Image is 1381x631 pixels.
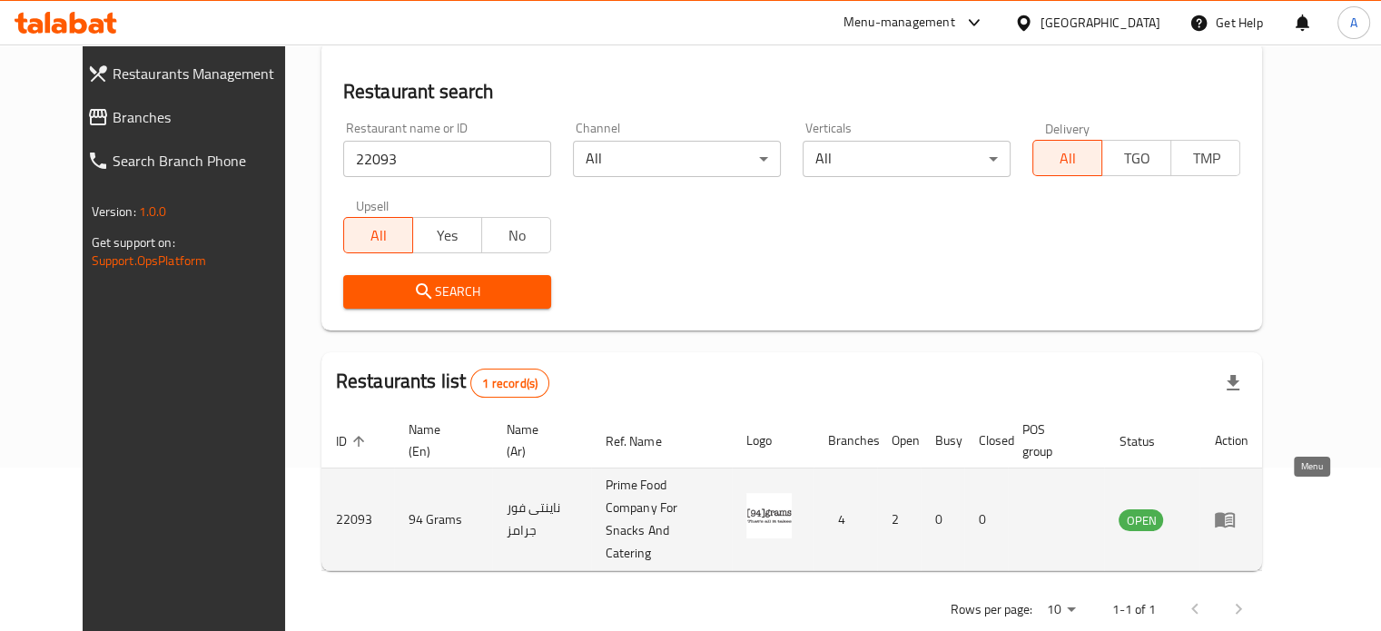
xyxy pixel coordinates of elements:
span: 1 record(s) [471,375,548,392]
table: enhanced table [321,413,1263,571]
span: TMP [1179,145,1233,172]
span: All [1041,145,1095,172]
span: Ref. Name [606,430,685,452]
span: Status [1119,430,1178,452]
a: Restaurants Management [73,52,313,95]
button: Yes [412,217,482,253]
button: All [343,217,413,253]
div: OPEN [1119,509,1163,531]
span: Search Branch Phone [113,150,299,172]
span: Name (En) [409,419,470,462]
th: Busy [921,413,964,468]
label: Upsell [356,199,390,212]
img: 94 Grams [746,493,792,538]
h2: Restaurants list [336,368,549,398]
th: Closed [964,413,1008,468]
span: Name (Ar) [507,419,570,462]
span: TGO [1110,145,1164,172]
button: TMP [1170,140,1240,176]
p: 1-1 of 1 [1111,598,1155,621]
td: Prime Food Company For Snacks And Catering [591,468,732,571]
span: ID [336,430,370,452]
a: Branches [73,95,313,139]
span: OPEN [1119,510,1163,531]
span: Restaurants Management [113,63,299,84]
div: Total records count [470,369,549,398]
td: 4 [814,468,877,571]
span: POS group [1022,419,1082,462]
span: A [1350,13,1357,33]
th: Open [877,413,921,468]
label: Delivery [1045,122,1090,134]
button: TGO [1101,140,1171,176]
a: Search Branch Phone [73,139,313,182]
span: 1.0.0 [139,200,167,223]
input: Search for restaurant name or ID.. [343,141,551,177]
div: Rows per page: [1039,596,1082,624]
div: All [573,141,781,177]
span: No [489,222,544,249]
td: 0 [921,468,964,571]
span: Version: [92,200,136,223]
th: Branches [814,413,877,468]
th: Action [1199,413,1262,468]
div: [GEOGRAPHIC_DATA] [1041,13,1160,33]
span: Yes [420,222,475,249]
td: ناينتى فور جرامز [492,468,592,571]
span: All [351,222,406,249]
th: Logo [732,413,814,468]
td: 2 [877,468,921,571]
span: Branches [113,106,299,128]
td: 0 [964,468,1008,571]
a: Support.OpsPlatform [92,249,207,272]
span: Search [358,281,537,303]
td: 94 Grams [394,468,492,571]
span: Get support on: [92,231,175,254]
div: Menu-management [843,12,955,34]
button: Search [343,275,551,309]
button: All [1032,140,1102,176]
p: Rows per page: [950,598,1031,621]
div: All [803,141,1011,177]
button: No [481,217,551,253]
div: Export file [1211,361,1255,405]
td: 22093 [321,468,394,571]
h2: Restaurant search [343,78,1241,105]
